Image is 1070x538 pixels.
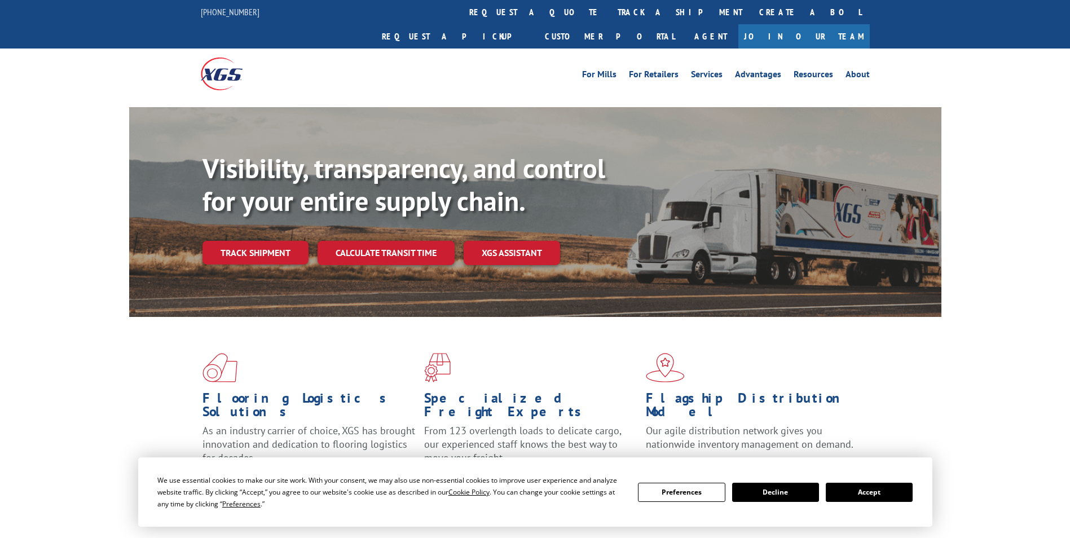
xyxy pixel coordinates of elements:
h1: Flagship Distribution Model [646,391,859,424]
button: Preferences [638,483,725,502]
div: We use essential cookies to make our site work. With your consent, we may also use non-essential ... [157,474,624,510]
div: Cookie Consent Prompt [138,457,932,527]
a: Calculate transit time [318,241,455,265]
a: Services [691,70,723,82]
h1: Flooring Logistics Solutions [202,391,416,424]
img: xgs-icon-flagship-distribution-model-red [646,353,685,382]
a: For Retailers [629,70,679,82]
span: Our agile distribution network gives you nationwide inventory management on demand. [646,424,853,451]
p: From 123 overlength loads to delicate cargo, our experienced staff knows the best way to move you... [424,424,637,474]
span: Cookie Policy [448,487,490,497]
img: xgs-icon-total-supply-chain-intelligence-red [202,353,237,382]
span: Preferences [222,499,261,509]
a: Advantages [735,70,781,82]
a: For Mills [582,70,617,82]
span: As an industry carrier of choice, XGS has brought innovation and dedication to flooring logistics... [202,424,415,464]
b: Visibility, transparency, and control for your entire supply chain. [202,151,605,218]
a: Resources [794,70,833,82]
a: Request a pickup [373,24,536,48]
a: Track shipment [202,241,309,264]
a: XGS ASSISTANT [464,241,560,265]
a: Customer Portal [536,24,683,48]
a: Join Our Team [738,24,870,48]
a: About [846,70,870,82]
h1: Specialized Freight Experts [424,391,637,424]
button: Accept [826,483,913,502]
a: [PHONE_NUMBER] [201,6,259,17]
a: Agent [683,24,738,48]
button: Decline [732,483,819,502]
img: xgs-icon-focused-on-flooring-red [424,353,451,382]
